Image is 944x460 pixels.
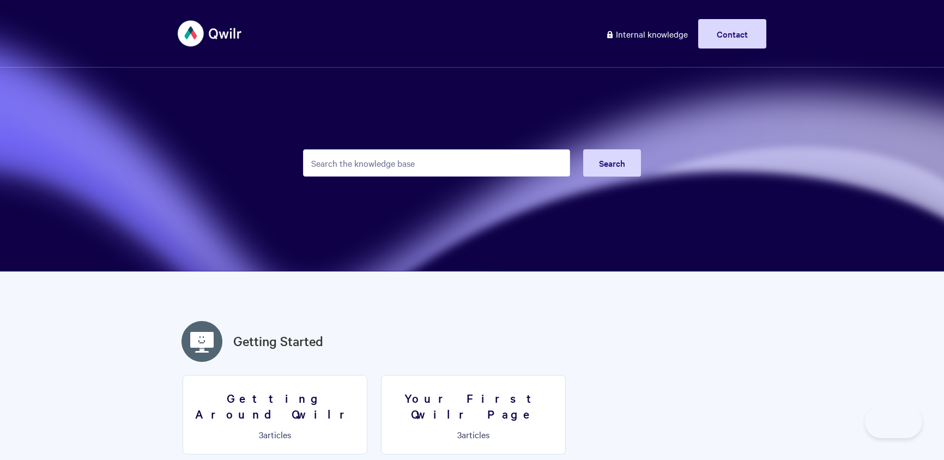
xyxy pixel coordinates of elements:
a: Internal knowledge [597,19,696,49]
span: 3 [457,428,462,440]
h3: Getting Around Qwilr [190,390,360,421]
a: Your First Qwilr Page 3articles [381,375,566,455]
span: Search [599,157,625,169]
p: articles [388,429,559,439]
iframe: Toggle Customer Support [865,405,922,438]
a: Getting Started [233,331,323,351]
p: articles [190,429,360,439]
button: Search [583,149,641,177]
span: 3 [259,428,263,440]
h3: Your First Qwilr Page [388,390,559,421]
a: Contact [698,19,766,49]
a: Getting Around Qwilr 3articles [183,375,367,455]
input: Search the knowledge base [303,149,570,177]
img: Qwilr Help Center [178,13,243,54]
